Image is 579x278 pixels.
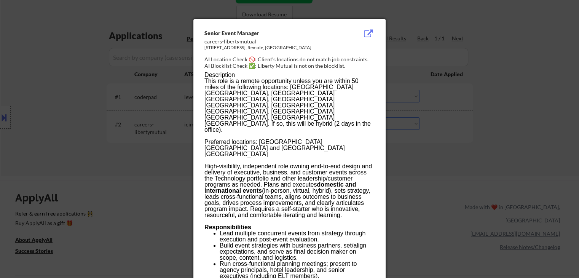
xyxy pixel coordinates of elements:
div: Senior Event Manager [204,29,336,37]
h2: Description [204,72,374,78]
p: High-visibility, independent role owning end-to-end design and delivery of executive, business, a... [204,163,374,218]
div: AI Blocklist Check ✅: Liberty Mutual is not on the blocklist. [204,62,378,70]
strong: domestic and international events [204,181,356,194]
strong: Responsibilities [204,224,251,230]
div: AI Location Check 🚫: Client's locations do not match job constraints. [204,56,378,63]
li: Lead multiple concurrent events from strategy through execution and post-event evaluation. [220,230,374,243]
p: This role is a remote opportunity unless you are within 50 miles of the following locations: [GEO... [204,78,374,133]
div: [STREET_ADDRESS]; Remote, [GEOGRAPHIC_DATA] [204,45,336,51]
p: Preferred locations: [GEOGRAPHIC_DATA] [GEOGRAPHIC_DATA] and [GEOGRAPHIC_DATA] [GEOGRAPHIC_DATA] [204,139,374,157]
li: Build event strategies with business partners, set/align expectations, and serve as final decisio... [220,243,374,261]
div: careers-libertymutual [204,38,336,45]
